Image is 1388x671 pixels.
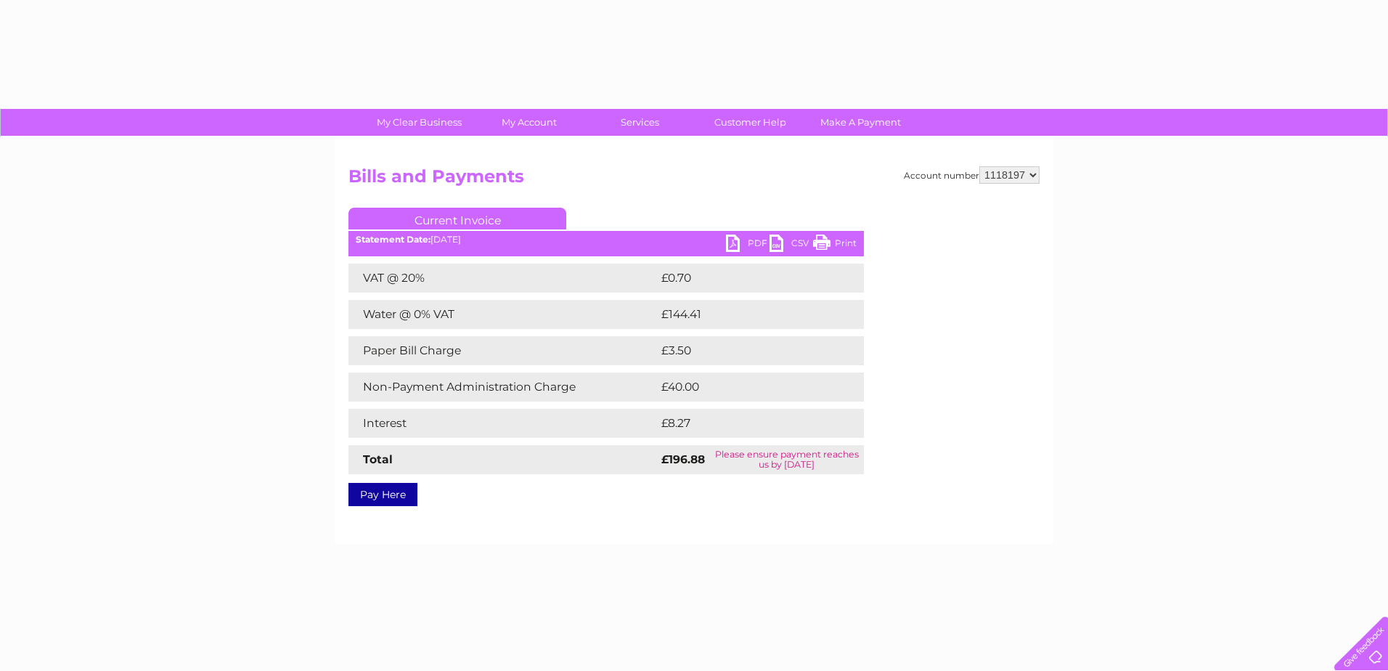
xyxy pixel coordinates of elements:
[801,109,920,136] a: Make A Payment
[658,336,830,365] td: £3.50
[470,109,589,136] a: My Account
[348,373,658,402] td: Non-Payment Administration Charge
[348,235,864,245] div: [DATE]
[348,409,658,438] td: Interest
[658,373,836,402] td: £40.00
[710,445,865,474] td: Please ensure payment reaches us by [DATE]
[348,264,658,293] td: VAT @ 20%
[813,235,857,256] a: Print
[348,166,1040,194] h2: Bills and Payments
[726,235,769,256] a: PDF
[363,452,393,466] strong: Total
[769,235,813,256] a: CSV
[348,208,566,229] a: Current Invoice
[658,264,830,293] td: £0.70
[359,109,479,136] a: My Clear Business
[356,234,430,245] b: Statement Date:
[348,483,417,506] a: Pay Here
[658,300,836,329] td: £144.41
[348,336,658,365] td: Paper Bill Charge
[661,452,705,466] strong: £196.88
[580,109,700,136] a: Services
[348,300,658,329] td: Water @ 0% VAT
[658,409,830,438] td: £8.27
[904,166,1040,184] div: Account number
[690,109,810,136] a: Customer Help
